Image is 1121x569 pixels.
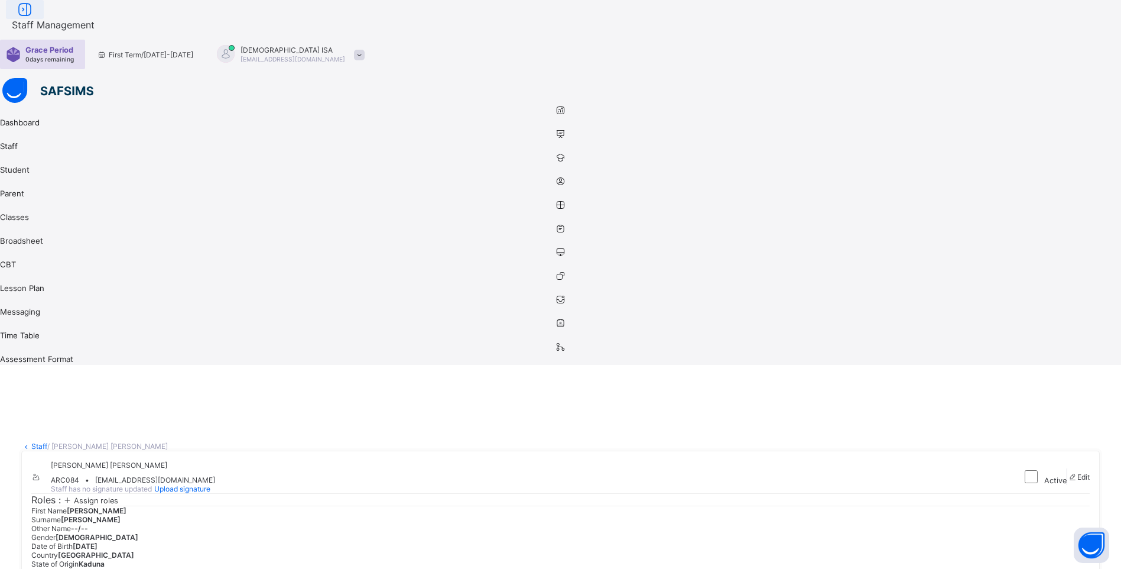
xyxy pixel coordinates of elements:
[241,46,345,54] span: [DEMOGRAPHIC_DATA] ISA
[73,542,98,551] span: [DATE]
[31,551,58,560] span: Country
[31,442,47,451] a: Staff
[51,461,167,470] span: [PERSON_NAME] [PERSON_NAME]
[97,50,193,59] span: session/term information
[51,476,79,484] span: ARC084
[95,476,215,484] span: [EMAIL_ADDRESS][DOMAIN_NAME]
[31,515,61,524] span: Surname
[56,533,138,542] span: [DEMOGRAPHIC_DATA]
[1077,473,1090,481] span: Edit
[31,506,67,515] span: First Name
[79,560,105,568] span: Kaduna
[61,515,121,524] span: [PERSON_NAME]
[6,47,21,62] img: sticker-purple.71386a28dfed39d6af7621340158ba97.svg
[1074,528,1109,563] button: Open asap
[31,524,71,533] span: Other Name
[31,494,61,506] span: Roles :
[1044,476,1067,485] span: Active
[154,484,210,493] span: Upload signature
[205,45,371,64] div: MUHAMMADISA
[51,484,152,493] span: Staff has no signature updated
[25,56,74,63] span: 0 days remaining
[58,551,134,560] span: [GEOGRAPHIC_DATA]
[31,542,73,551] span: Date of Birth
[74,496,118,505] span: Assign roles
[31,533,56,542] span: Gender
[25,46,73,54] span: Grace Period
[51,476,215,484] div: •
[2,78,93,103] img: safsims
[241,56,345,63] span: [EMAIL_ADDRESS][DOMAIN_NAME]
[31,560,79,568] span: State of Origin
[71,524,88,533] span: --/--
[47,442,168,451] span: / [PERSON_NAME] [PERSON_NAME]
[67,506,126,515] span: [PERSON_NAME]
[12,19,95,31] span: Staff Management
